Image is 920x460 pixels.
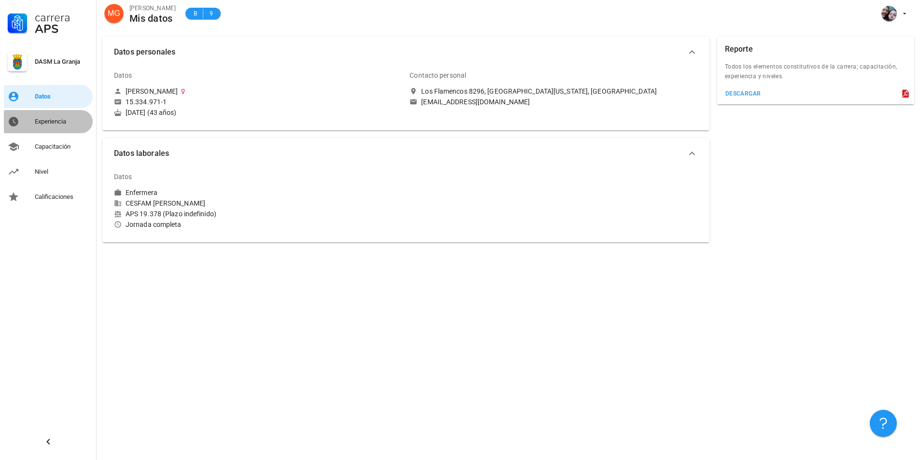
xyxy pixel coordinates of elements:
a: Experiencia [4,110,93,133]
div: Mis datos [129,13,176,24]
div: DASM La Granja [35,58,89,66]
div: Todos los elementos constitutivos de la carrera; capacitación, experiencia y niveles. [717,62,914,87]
div: [PERSON_NAME] [126,87,178,96]
div: [PERSON_NAME] [129,3,176,13]
div: 15.334.971-1 [126,98,167,106]
button: Datos laborales [102,138,709,169]
span: 9 [207,9,215,18]
div: Experiencia [35,118,89,125]
span: B [191,9,199,18]
div: Nivel [35,168,89,176]
a: Calificaciones [4,185,93,209]
a: Los Flamencos 8296, [GEOGRAPHIC_DATA][US_STATE], [GEOGRAPHIC_DATA] [410,87,697,96]
div: avatar [881,6,897,21]
div: [EMAIL_ADDRESS][DOMAIN_NAME] [421,98,530,106]
div: Datos [114,165,132,188]
div: Jornada completa [114,220,402,229]
a: [EMAIL_ADDRESS][DOMAIN_NAME] [410,98,697,106]
button: descargar [721,87,765,100]
div: Datos [114,64,132,87]
a: Datos [4,85,93,108]
div: Reporte [725,37,753,62]
div: Capacitación [35,143,89,151]
div: CESFAM [PERSON_NAME] [114,199,402,208]
div: [DATE] (43 años) [114,108,402,117]
div: APS [35,23,89,35]
span: Datos personales [114,45,686,59]
span: MG [108,4,120,23]
div: APS 19.378 (Plazo indefinido) [114,209,402,218]
div: Contacto personal [410,64,466,87]
div: Enfermera [126,188,157,197]
div: Datos [35,93,89,100]
div: avatar [104,4,124,23]
div: Calificaciones [35,193,89,201]
a: Capacitación [4,135,93,158]
a: Nivel [4,160,93,183]
div: Los Flamencos 8296, [GEOGRAPHIC_DATA][US_STATE], [GEOGRAPHIC_DATA] [421,87,657,96]
div: descargar [725,90,761,97]
div: Carrera [35,12,89,23]
span: Datos laborales [114,147,686,160]
button: Datos personales [102,37,709,68]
